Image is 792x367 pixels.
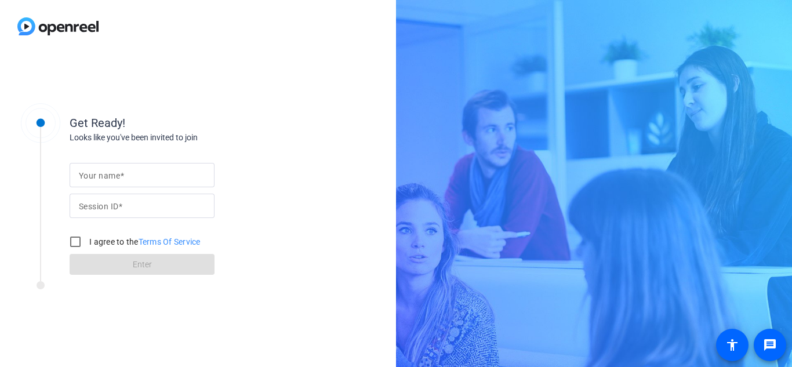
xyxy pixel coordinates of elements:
label: I agree to the [87,236,201,248]
mat-label: Session ID [79,202,118,211]
a: Terms Of Service [139,237,201,246]
mat-icon: accessibility [725,338,739,352]
div: Looks like you've been invited to join [70,132,301,144]
div: Get Ready! [70,114,301,132]
mat-icon: message [763,338,777,352]
mat-label: Your name [79,171,120,180]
